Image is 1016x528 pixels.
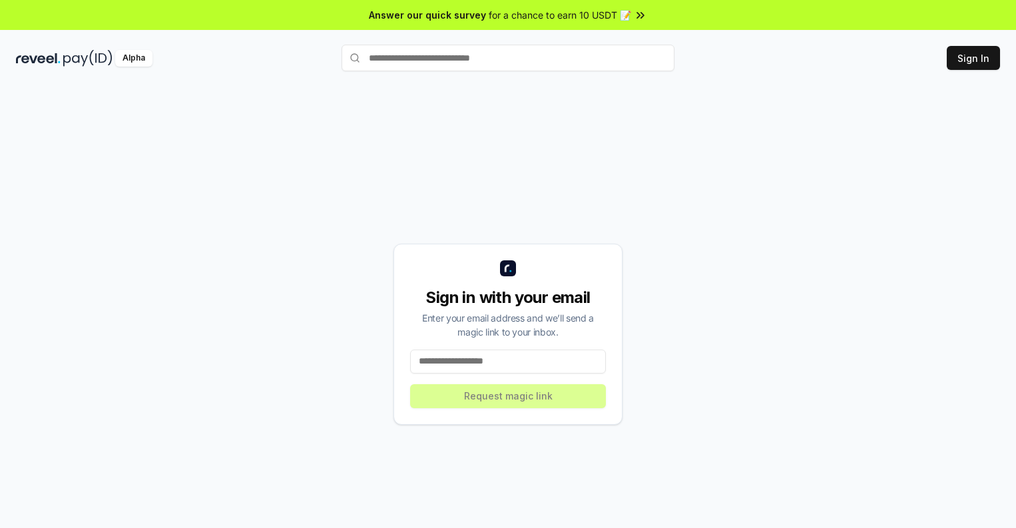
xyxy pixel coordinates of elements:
[410,311,606,339] div: Enter your email address and we’ll send a magic link to your inbox.
[947,46,1000,70] button: Sign In
[63,50,113,67] img: pay_id
[115,50,152,67] div: Alpha
[489,8,631,22] span: for a chance to earn 10 USDT 📝
[410,287,606,308] div: Sign in with your email
[369,8,486,22] span: Answer our quick survey
[500,260,516,276] img: logo_small
[16,50,61,67] img: reveel_dark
